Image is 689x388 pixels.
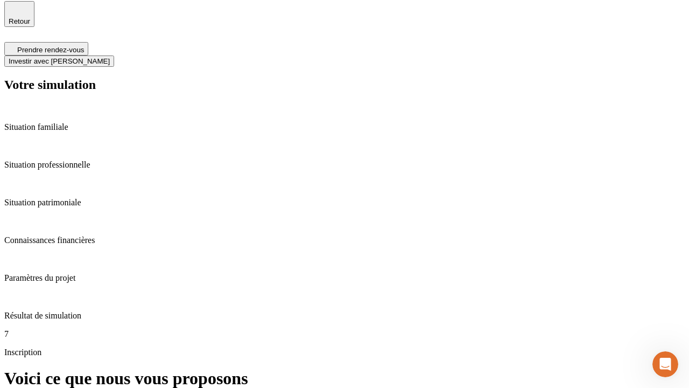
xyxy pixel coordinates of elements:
p: Résultat de simulation [4,311,685,321]
p: 7 [4,329,685,339]
span: Prendre rendez-vous [17,46,84,54]
p: Connaissances financières [4,235,685,245]
button: Prendre rendez-vous [4,42,88,56]
p: Situation familiale [4,122,685,132]
p: Paramètres du projet [4,273,685,283]
iframe: Intercom live chat [652,351,678,377]
h2: Votre simulation [4,78,685,92]
span: Retour [9,17,30,25]
p: Situation patrimoniale [4,198,685,207]
p: Inscription [4,348,685,357]
p: Situation professionnelle [4,160,685,170]
span: Investir avec [PERSON_NAME] [9,57,110,65]
button: Retour [4,1,34,27]
button: Investir avec [PERSON_NAME] [4,56,114,67]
